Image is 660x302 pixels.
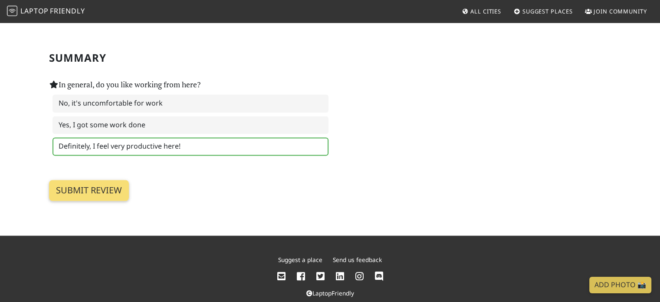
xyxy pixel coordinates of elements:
[53,116,328,134] label: Yes, I got some work done
[522,7,573,15] span: Suggest Places
[7,6,17,16] img: LaptopFriendly
[50,6,85,16] span: Friendly
[581,3,650,19] a: Join Community
[53,94,328,113] label: No, it's uncomfortable for work
[53,137,328,156] label: Definitely, I feel very productive here!
[333,256,382,264] a: Send us feedback
[458,3,505,19] a: All Cities
[20,6,49,16] span: Laptop
[594,7,647,15] span: Join Community
[278,256,322,264] a: Suggest a place
[306,289,354,297] a: LaptopFriendly
[510,3,576,19] a: Suggest Places
[49,52,611,64] h2: Summary
[7,4,85,19] a: LaptopFriendly LaptopFriendly
[589,277,651,293] a: Add Photo 📸
[49,180,129,201] input: Submit review
[470,7,501,15] span: All Cities
[49,79,200,91] label: In general, do you like working from here?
